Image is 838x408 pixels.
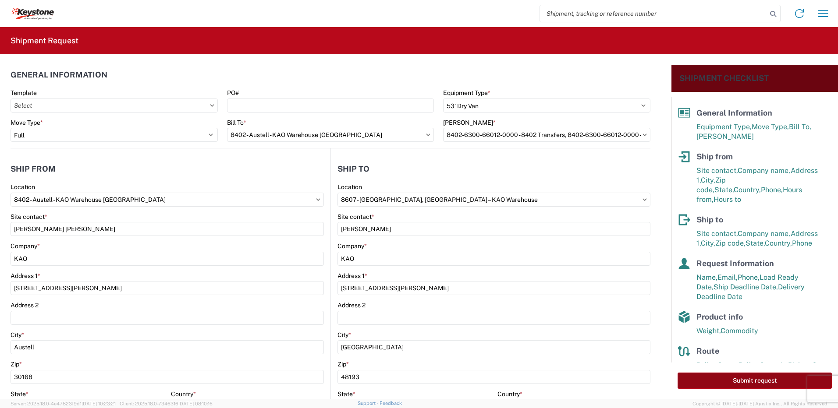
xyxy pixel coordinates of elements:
[696,215,723,224] span: Ship to
[11,193,324,207] input: Select
[696,346,719,355] span: Route
[337,165,369,173] h2: Ship to
[11,390,28,398] label: State
[696,123,752,131] span: Equipment Type,
[701,239,715,247] span: City,
[11,98,218,113] input: Select
[696,132,754,141] span: [PERSON_NAME]
[443,128,650,142] input: Select
[714,195,741,204] span: Hours to
[11,401,116,406] span: Server: 2025.18.0-4e47823f9d1
[761,186,783,194] span: Phone,
[738,166,791,175] span: Company name,
[337,272,367,280] label: Address 1
[171,390,196,398] label: Country
[696,327,721,335] span: Weight,
[337,213,374,221] label: Site contact
[227,89,239,97] label: PO#
[696,166,738,175] span: Site contact,
[701,176,715,184] span: City,
[497,390,522,398] label: Country
[734,186,761,194] span: Country,
[11,360,22,368] label: Zip
[337,193,650,207] input: Select
[337,301,366,309] label: Address 2
[692,400,827,408] span: Copyright © [DATE]-[DATE] Agistix Inc., All Rights Reserved
[696,312,743,321] span: Product info
[120,401,213,406] span: Client: 2025.18.0-7346316
[696,108,772,117] span: General Information
[696,273,717,281] span: Name,
[11,213,47,221] label: Site contact
[696,259,774,268] span: Request Information
[11,183,35,191] label: Location
[721,327,758,335] span: Commodity
[11,119,43,127] label: Move Type
[714,283,778,291] span: Ship Deadline Date,
[11,35,78,46] h2: Shipment Request
[443,119,496,127] label: [PERSON_NAME]
[443,89,490,97] label: Equipment Type
[696,361,739,369] span: Pallet Count,
[82,401,116,406] span: [DATE] 10:23:21
[11,89,37,97] label: Template
[738,229,791,238] span: Company name,
[679,73,769,84] h2: Shipment Checklist
[792,239,812,247] span: Phone
[227,119,246,127] label: Bill To
[11,331,24,339] label: City
[380,401,402,406] a: Feedback
[358,401,380,406] a: Support
[11,70,107,79] h2: General Information
[696,361,831,379] span: Pallet Count in Pickup Stops equals Pallet Count in delivery stops
[715,239,746,247] span: Zip code,
[11,272,40,280] label: Address 1
[678,373,832,389] button: Submit request
[696,152,733,161] span: Ship from
[11,301,39,309] label: Address 2
[696,229,738,238] span: Site contact,
[178,401,213,406] span: [DATE] 08:10:16
[337,360,349,368] label: Zip
[337,331,351,339] label: City
[714,186,734,194] span: State,
[717,273,738,281] span: Email,
[227,128,434,142] input: Select
[11,165,56,173] h2: Ship from
[540,5,767,22] input: Shipment, tracking or reference number
[765,239,792,247] span: Country,
[738,273,760,281] span: Phone,
[337,242,367,250] label: Company
[746,239,765,247] span: State,
[337,390,355,398] label: State
[337,183,362,191] label: Location
[752,123,789,131] span: Move Type,
[11,242,40,250] label: Company
[789,123,811,131] span: Bill To,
